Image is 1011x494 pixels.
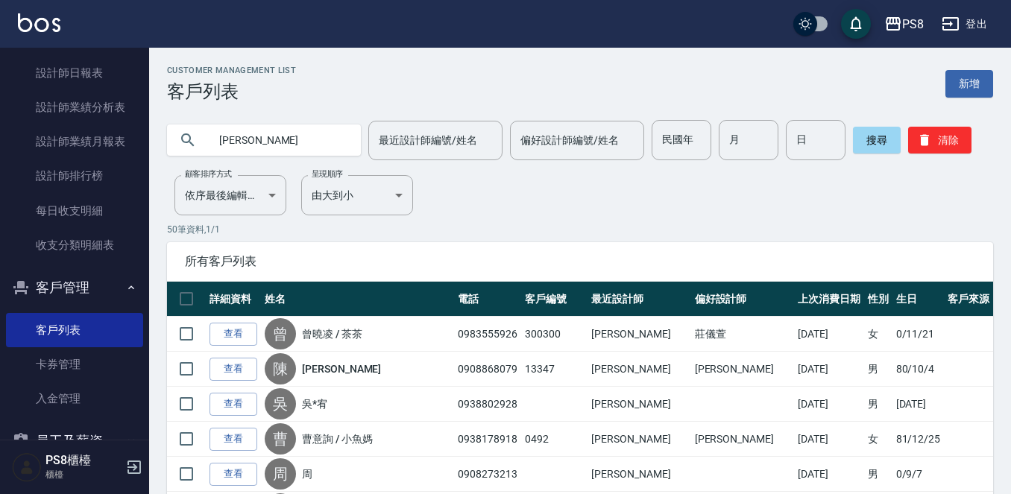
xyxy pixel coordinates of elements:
th: 客戶來源 [944,282,993,317]
td: [PERSON_NAME] [588,317,690,352]
div: 曹 [265,423,296,455]
td: [DATE] [794,352,864,387]
td: [PERSON_NAME] [588,387,690,422]
td: 男 [864,457,892,492]
input: 搜尋關鍵字 [209,120,349,160]
span: 所有客戶列表 [185,254,975,269]
td: 0492 [521,422,588,457]
td: 80/10/4 [892,352,945,387]
td: [PERSON_NAME] [588,352,690,387]
a: 曾曉凌 / 茶茶 [302,326,362,341]
div: 曾 [265,318,296,349]
th: 上次消費日期 [794,282,864,317]
a: 收支分類明細表 [6,228,143,262]
img: Logo [18,13,60,32]
a: 查看 [210,393,257,416]
h3: 客戶列表 [167,81,296,102]
button: 員工及薪資 [6,422,143,460]
button: PS8 [878,9,930,39]
td: [PERSON_NAME] [588,457,690,492]
th: 姓名 [261,282,454,317]
td: 0/9/7 [892,457,945,492]
th: 偏好設計師 [691,282,794,317]
p: 櫃檯 [45,468,122,481]
a: 新增 [945,70,993,98]
td: [DATE] [892,387,945,422]
td: 13347 [521,352,588,387]
th: 性別 [864,282,892,317]
button: 搜尋 [853,127,901,153]
a: 周 [302,466,312,481]
th: 最近設計師 [588,282,690,317]
a: 卡券管理 [6,347,143,381]
td: 男 [864,352,892,387]
a: 曹意詢 / 小魚媽 [302,431,373,446]
button: 客戶管理 [6,268,143,307]
td: [DATE] [794,422,864,457]
button: save [841,9,871,39]
img: Person [12,452,42,482]
div: PS8 [902,15,924,34]
a: 每日收支明細 [6,194,143,228]
a: 查看 [210,463,257,486]
td: 女 [864,317,892,352]
td: [DATE] [794,317,864,352]
td: 男 [864,387,892,422]
td: 女 [864,422,892,457]
a: 查看 [210,358,257,381]
td: 0938802928 [454,387,521,422]
td: 莊儀萱 [691,317,794,352]
a: [PERSON_NAME] [302,361,381,376]
h2: Customer Management List [167,66,296,75]
td: [PERSON_NAME] [691,422,794,457]
a: 入金管理 [6,381,143,416]
div: 依序最後編輯時間 [174,175,286,215]
p: 50 筆資料, 1 / 1 [167,223,993,236]
td: 0983555926 [454,317,521,352]
div: 周 [265,458,296,490]
label: 呈現順序 [312,168,343,180]
div: 由大到小 [301,175,413,215]
th: 詳細資料 [206,282,261,317]
td: [DATE] [794,457,864,492]
a: 設計師業績月報表 [6,124,143,159]
td: 0/11/21 [892,317,945,352]
td: 0908273213 [454,457,521,492]
label: 顧客排序方式 [185,168,232,180]
th: 客戶編號 [521,282,588,317]
td: 0908868079 [454,352,521,387]
th: 生日 [892,282,945,317]
a: 設計師日報表 [6,56,143,90]
td: 81/12/25 [892,422,945,457]
td: 300300 [521,317,588,352]
a: 設計師業績分析表 [6,90,143,124]
td: 0938178918 [454,422,521,457]
button: 清除 [908,127,971,153]
a: 查看 [210,428,257,451]
a: 客戶列表 [6,313,143,347]
a: 設計師排行榜 [6,159,143,193]
div: 陳 [265,353,296,384]
td: [PERSON_NAME] [588,422,690,457]
th: 電話 [454,282,521,317]
h5: PS8櫃檯 [45,453,122,468]
td: [DATE] [794,387,864,422]
button: 登出 [936,10,993,38]
td: [PERSON_NAME] [691,352,794,387]
div: 吳 [265,388,296,419]
a: 查看 [210,323,257,346]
